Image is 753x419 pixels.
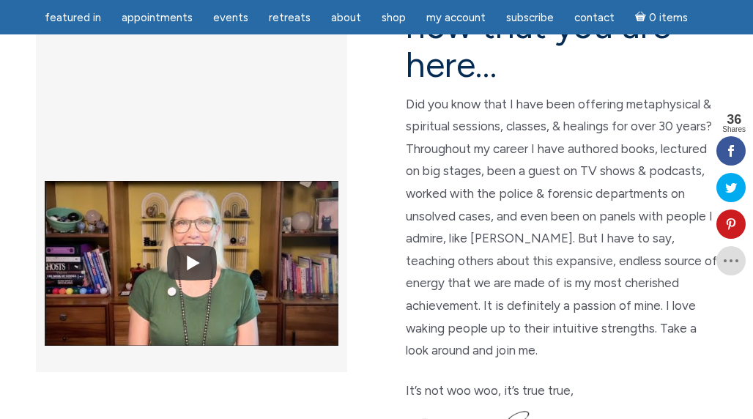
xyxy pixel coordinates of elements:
[406,379,717,402] p: It’s not woo woo, it’s true true,
[113,4,201,32] a: Appointments
[406,93,717,362] p: Did you know that I have been offering metaphysical & spiritual sessions, classes, & healings for...
[635,11,649,24] i: Cart
[649,12,688,23] span: 0 items
[626,2,697,32] a: Cart0 items
[565,4,623,32] a: Contact
[497,4,563,32] a: Subscribe
[722,126,746,133] span: Shares
[322,4,370,32] a: About
[506,11,554,24] span: Subscribe
[574,11,615,24] span: Contact
[45,153,338,374] img: YouTube video
[122,11,193,24] span: Appointments
[213,11,248,24] span: Events
[373,4,415,32] a: Shop
[36,4,110,32] a: featured in
[269,11,311,24] span: Retreats
[426,11,486,24] span: My Account
[45,11,101,24] span: featured in
[722,113,746,126] span: 36
[204,4,257,32] a: Events
[331,11,361,24] span: About
[260,4,319,32] a: Retreats
[418,4,494,32] a: My Account
[382,11,406,24] span: Shop
[406,7,717,84] h2: now that you are here…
